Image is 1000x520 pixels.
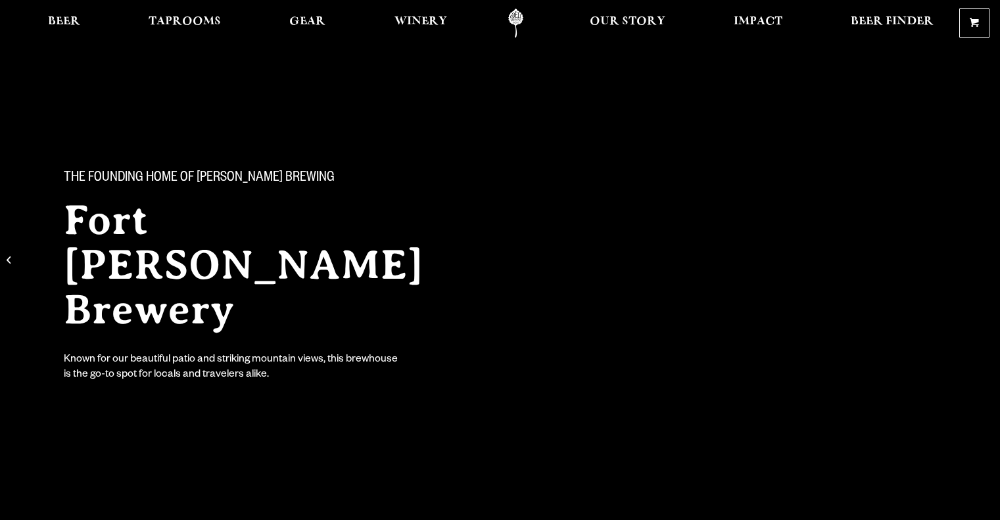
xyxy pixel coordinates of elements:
span: Winery [394,16,447,27]
span: Our Story [590,16,665,27]
a: Beer Finder [842,9,942,38]
a: Winery [386,9,456,38]
span: Impact [734,16,782,27]
a: Beer [39,9,89,38]
div: Known for our beautiful patio and striking mountain views, this brewhouse is the go-to spot for l... [64,353,400,383]
span: Gear [289,16,325,27]
h2: Fort [PERSON_NAME] Brewery [64,198,474,332]
a: Impact [725,9,791,38]
span: Beer Finder [851,16,934,27]
span: The Founding Home of [PERSON_NAME] Brewing [64,170,335,187]
a: Odell Home [491,9,540,38]
a: Taprooms [140,9,229,38]
a: Our Story [581,9,674,38]
span: Taprooms [149,16,221,27]
span: Beer [48,16,80,27]
a: Gear [281,9,334,38]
